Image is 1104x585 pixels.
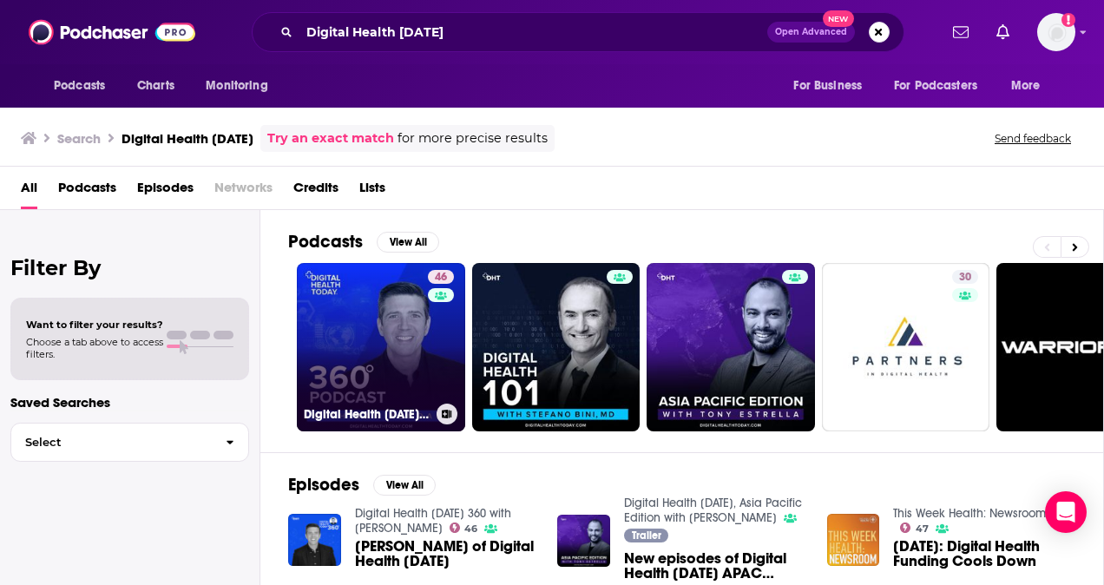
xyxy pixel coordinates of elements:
span: Open Advanced [775,28,847,36]
h2: Filter By [10,255,249,280]
a: 46 [428,270,454,284]
span: More [1011,74,1041,98]
a: All [21,174,37,209]
a: 30 [952,270,978,284]
span: for more precise results [398,128,548,148]
span: Podcasts [54,74,105,98]
button: View All [373,475,436,496]
span: New episodes of Digital Health [DATE] APAC Edition in [DATE] [624,551,806,581]
button: Show profile menu [1037,13,1075,51]
a: 46 [450,523,478,533]
span: Choose a tab above to access filters. [26,336,163,360]
a: Lists [359,174,385,209]
button: open menu [194,69,290,102]
button: open menu [781,69,884,102]
span: Charts [137,74,174,98]
a: Today: Digital Health Funding Cools Down [893,539,1075,569]
h2: Podcasts [288,231,363,253]
span: For Business [793,74,862,98]
a: Digital Health Today, Asia Pacific Edition with Tony Estrella [624,496,802,525]
a: 30 [822,263,990,431]
button: Send feedback [989,131,1076,146]
span: 46 [464,525,477,533]
a: 46Digital Health [DATE] 360 with [PERSON_NAME] [297,263,465,431]
button: open menu [883,69,1002,102]
span: 46 [435,269,447,286]
span: Logged in as Morgan16 [1037,13,1075,51]
h3: Search [57,130,101,147]
div: Open Intercom Messenger [1045,491,1087,533]
span: [PERSON_NAME] of Digital Health [DATE] [355,539,537,569]
button: Select [10,423,249,462]
span: Trailer [632,530,661,541]
img: Today: Digital Health Funding Cools Down [827,514,880,567]
h2: Episodes [288,474,359,496]
input: Search podcasts, credits, & more... [299,18,767,46]
img: Dan Kendall of Digital Health Today [288,514,341,567]
a: Try an exact match [267,128,394,148]
a: Charts [126,69,185,102]
span: Monitoring [206,74,267,98]
span: 30 [959,269,971,286]
span: Select [11,437,212,448]
a: Show notifications dropdown [946,17,976,47]
svg: Add a profile image [1061,13,1075,27]
span: [DATE]: Digital Health Funding Cools Down [893,539,1075,569]
a: Dan Kendall of Digital Health Today [355,539,537,569]
a: EpisodesView All [288,474,436,496]
h3: Digital Health [DATE] 360 with [PERSON_NAME] [304,407,430,422]
button: open menu [42,69,128,102]
button: View All [377,232,439,253]
img: User Profile [1037,13,1075,51]
a: PodcastsView All [288,231,439,253]
button: Open AdvancedNew [767,22,855,43]
a: Digital Health Today 360 with Dan Kendall [355,506,511,536]
a: Credits [293,174,338,209]
span: For Podcasters [894,74,977,98]
a: This Week Health: Newsroom [893,506,1046,521]
span: New [823,10,854,27]
p: Saved Searches [10,394,249,411]
button: open menu [999,69,1062,102]
a: 47 [900,523,929,533]
a: New episodes of Digital Health Today APAC Edition in 2023 [624,551,806,581]
a: Show notifications dropdown [989,17,1016,47]
img: New episodes of Digital Health Today APAC Edition in 2023 [557,515,610,568]
a: Podcasts [58,174,116,209]
img: Podchaser - Follow, Share and Rate Podcasts [29,16,195,49]
div: Search podcasts, credits, & more... [252,12,904,52]
h3: Digital Health [DATE] [122,130,253,147]
span: Networks [214,174,273,209]
span: Want to filter your results? [26,319,163,331]
span: 47 [916,525,929,533]
a: Episodes [137,174,194,209]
